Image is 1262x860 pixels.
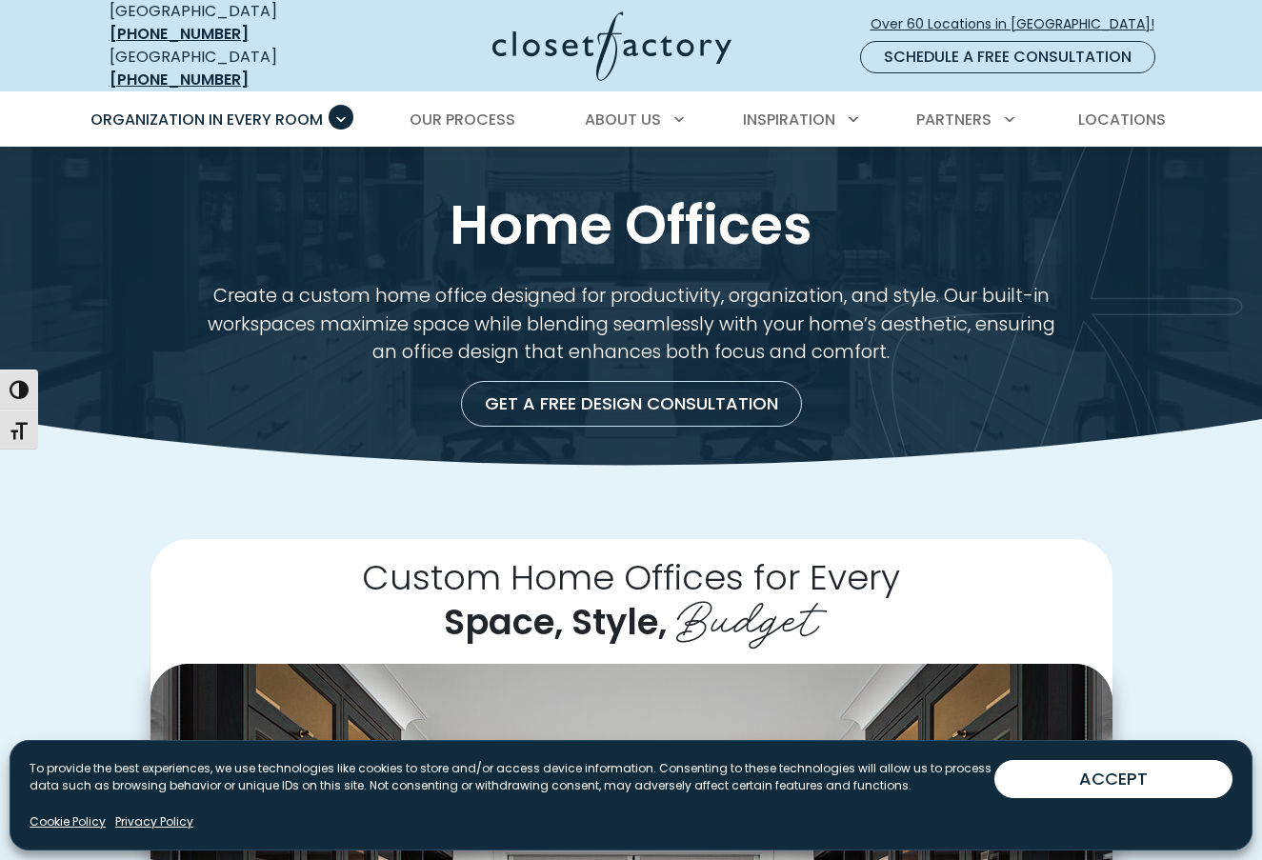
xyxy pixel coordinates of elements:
[461,381,802,427] a: Get a Free Design Consultation
[585,109,661,130] span: About Us
[110,69,249,90] a: [PHONE_NUMBER]
[743,109,835,130] span: Inspiration
[676,578,818,650] span: Budget
[362,552,900,602] span: Custom Home Offices for Every
[106,192,1157,259] h1: Home Offices
[90,109,323,130] span: Organization in Every Room
[916,109,992,130] span: Partners
[871,14,1170,34] span: Over 60 Locations in [GEOGRAPHIC_DATA]!
[444,598,667,648] span: Space, Style,
[994,760,1232,798] button: ACCEPT
[30,813,106,830] a: Cookie Policy
[410,109,515,130] span: Our Process
[492,11,731,81] img: Closet Factory Logo
[870,8,1171,41] a: Over 60 Locations in [GEOGRAPHIC_DATA]!
[30,760,994,794] p: To provide the best experiences, we use technologies like cookies to store and/or access device i...
[110,46,343,91] div: [GEOGRAPHIC_DATA]
[1078,109,1166,130] span: Locations
[860,41,1155,73] a: Schedule a Free Consultation
[110,23,249,45] a: [PHONE_NUMBER]
[115,813,193,830] a: Privacy Policy
[195,282,1068,366] p: Create a custom home office designed for productivity, organization, and style. Our built-in work...
[77,93,1186,147] nav: Primary Menu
